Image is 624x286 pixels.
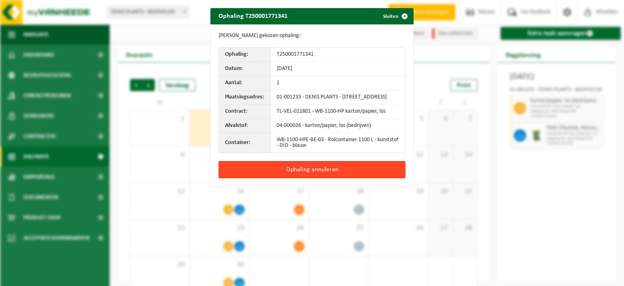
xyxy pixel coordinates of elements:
th: Aantal: [219,76,271,90]
p: [PERSON_NAME] gekozen ophaling: [219,33,405,39]
td: 04-000026 - karton/papier, los (bedrijven) [271,119,405,133]
h2: Ophaling T250001771341 [210,8,296,24]
th: Container: [219,133,271,153]
td: WB-1100-HPE-BE-03 - Rolcontainer 1100 L - kunststof - DID - blauw [271,133,405,153]
th: Afvalstof: [219,119,271,133]
td: [DATE] [271,62,405,76]
td: 1 [271,76,405,90]
th: Plaatsingsadres: [219,90,271,105]
button: Sluiten [377,8,413,24]
td: T250001771341 [271,48,405,62]
th: Ophaling: [219,48,271,62]
td: 01-001233 - DENIS PLANTS - [STREET_ADDRESS] [271,90,405,105]
button: Ophaling annuleren [219,161,405,178]
th: Datum: [219,62,271,76]
td: TL-VEL-011801 - WB-1100-HP karton/papier, los [271,105,405,119]
th: Contract: [219,105,271,119]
